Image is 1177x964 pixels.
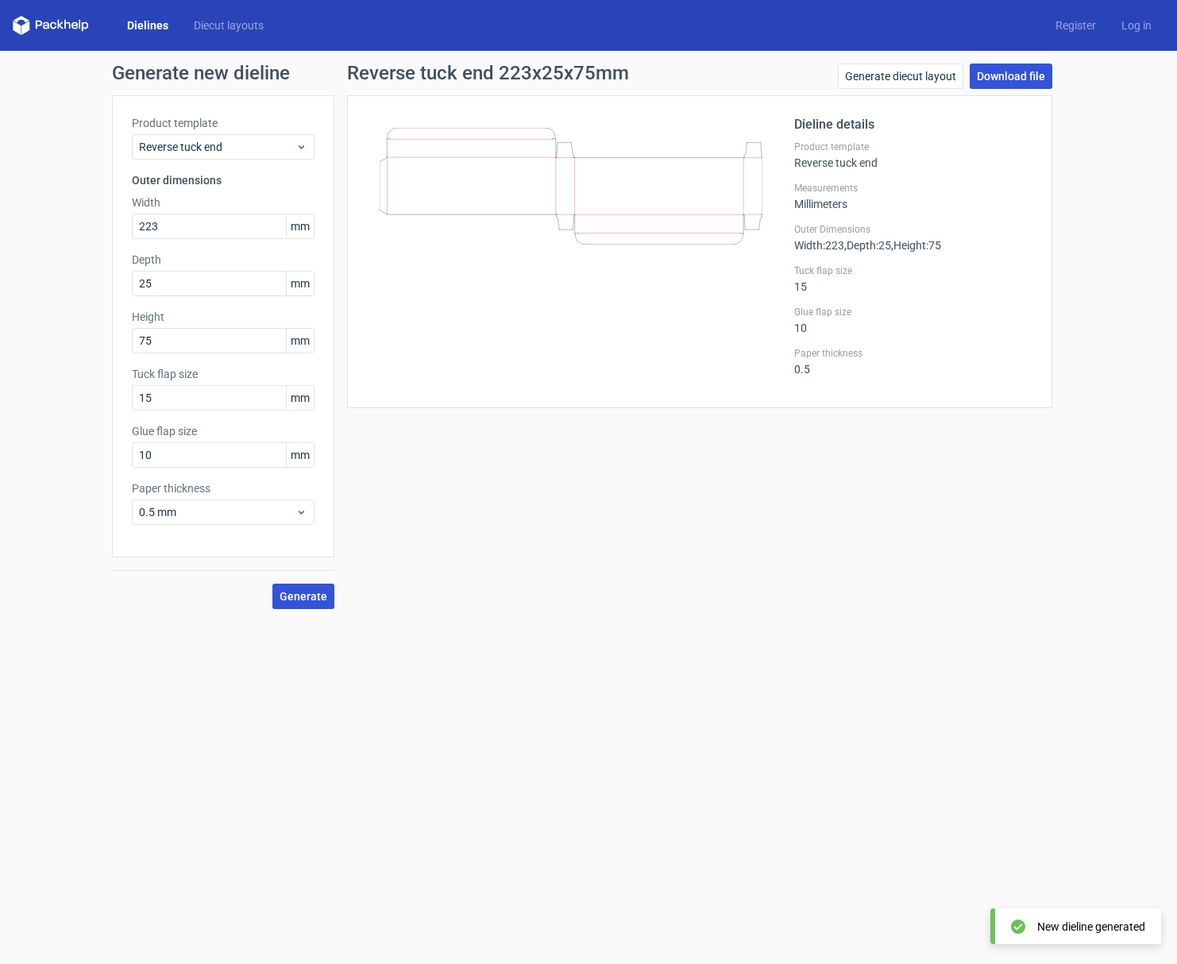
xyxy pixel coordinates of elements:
span: Width : 223 [794,239,844,252]
div: New dieline generated [1037,919,1145,935]
span: Reverse tuck end [139,139,295,155]
label: Width [132,195,315,210]
span: mm [286,386,314,410]
div: 10 [794,306,1032,334]
h1: Reverse tuck end 223x25x75mm [347,64,629,83]
span: 0.5 mm [139,504,295,520]
button: Generate [272,584,334,609]
h1: Generate new dieline [112,64,1065,83]
span: mm [286,272,314,295]
span: mm [286,443,314,467]
span: Generate [280,591,327,602]
label: Product template [132,115,315,131]
label: Paper thickness [794,347,1032,360]
label: Tuck flap size [794,264,1032,277]
h3: Outer dimensions [132,172,315,188]
a: Generate diecut layout [838,64,963,89]
label: Outer Dimensions [794,223,1032,236]
a: Dielines [114,17,181,33]
div: 0.5 [794,347,1032,376]
label: Measurements [794,182,1032,195]
span: mm [286,214,314,238]
span: , Depth : 25 [844,239,891,252]
label: Paper thickness [132,480,315,496]
h2: Dieline details [794,115,1032,134]
a: Diecut layouts [181,17,276,33]
label: Height [132,309,315,325]
label: Glue flap size [132,423,315,439]
label: Product template [794,141,1032,153]
span: , Height : 75 [891,239,941,252]
a: Register [1043,17,1109,33]
span: mm [286,329,314,353]
a: Log in [1109,17,1164,33]
a: Download file [970,64,1052,89]
label: Tuck flap size [132,366,315,382]
div: Millimeters [794,182,1032,210]
label: Glue flap size [794,306,1032,318]
label: Depth [132,252,315,268]
div: Reverse tuck end [794,141,1032,169]
div: 15 [794,264,1032,293]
